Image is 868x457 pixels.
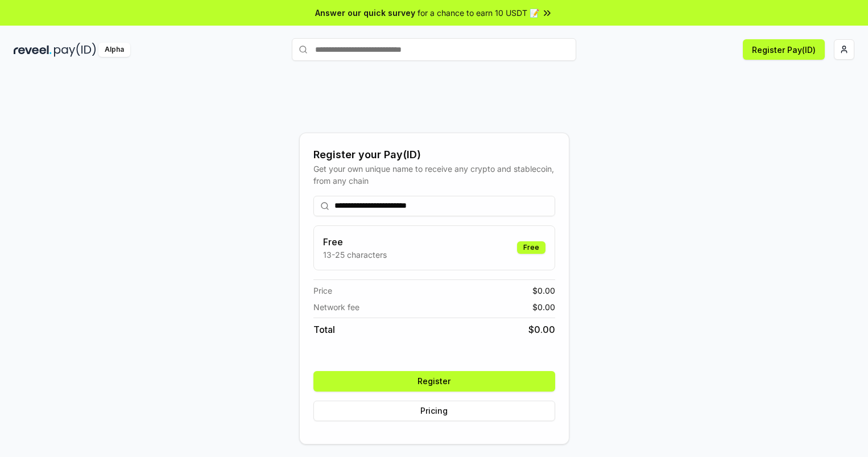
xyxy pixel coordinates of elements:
[98,43,130,57] div: Alpha
[313,285,332,297] span: Price
[323,249,387,261] p: 13-25 characters
[313,323,335,336] span: Total
[54,43,96,57] img: pay_id
[313,301,359,313] span: Network fee
[313,163,555,187] div: Get your own unique name to receive any crypto and stablecoin, from any chain
[517,241,545,254] div: Free
[315,7,415,19] span: Answer our quick survey
[313,371,555,392] button: Register
[528,323,555,336] span: $ 0.00
[532,301,555,313] span: $ 0.00
[323,235,387,249] h3: Free
[418,7,539,19] span: for a chance to earn 10 USDT 📝
[313,147,555,163] div: Register your Pay(ID)
[743,39,825,60] button: Register Pay(ID)
[532,285,555,297] span: $ 0.00
[313,401,555,421] button: Pricing
[14,43,52,57] img: reveel_dark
